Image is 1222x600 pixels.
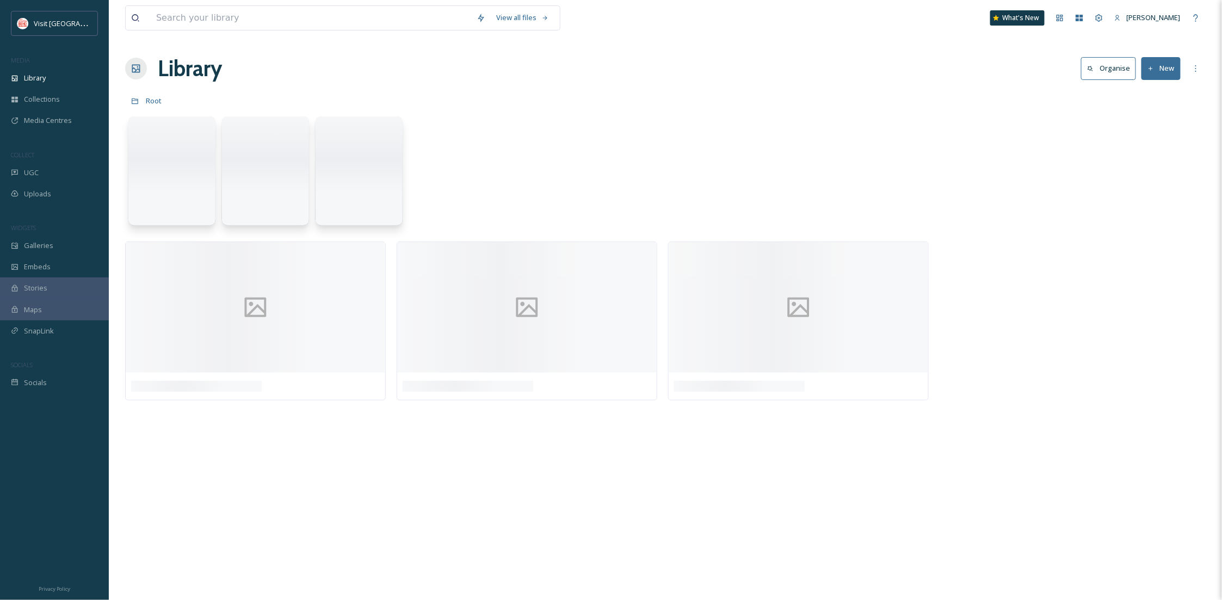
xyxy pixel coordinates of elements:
a: Organise [1081,57,1141,79]
span: Privacy Policy [39,585,70,592]
span: Maps [24,305,42,315]
span: Root [146,96,162,106]
button: New [1141,57,1181,79]
a: Library [158,52,222,85]
span: Visit [GEOGRAPHIC_DATA] [34,18,118,28]
span: Media Centres [24,115,72,126]
span: Galleries [24,240,53,251]
input: Search your library [151,6,471,30]
span: Stories [24,283,47,293]
img: vsbm-stackedMISH_CMYKlogo2017.jpg [17,18,28,29]
span: UGC [24,168,39,178]
a: Root [146,94,162,107]
a: Privacy Policy [39,582,70,595]
span: Collections [24,94,60,104]
span: SOCIALS [11,361,33,369]
span: Uploads [24,189,51,199]
span: Library [24,73,46,83]
a: [PERSON_NAME] [1109,7,1186,28]
span: COLLECT [11,151,34,159]
span: MEDIA [11,56,30,64]
span: Embeds [24,262,51,272]
a: What's New [990,10,1045,26]
span: SnapLink [24,326,54,336]
a: View all files [491,7,554,28]
span: WIDGETS [11,224,36,232]
button: Organise [1081,57,1136,79]
span: Socials [24,378,47,388]
span: [PERSON_NAME] [1127,13,1181,22]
